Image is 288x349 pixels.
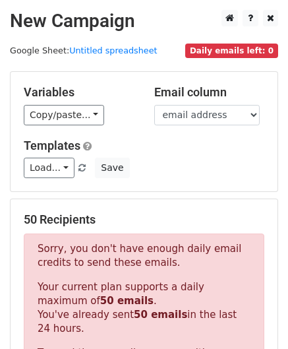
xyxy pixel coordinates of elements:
p: Sorry, you don't have enough daily email credits to send these emails. [38,242,250,270]
a: Untitled spreadsheet [69,46,157,55]
h2: New Campaign [10,10,278,32]
strong: 50 emails [134,309,187,321]
a: Load... [24,158,74,178]
strong: 50 emails [100,295,154,307]
a: Copy/paste... [24,105,104,125]
h5: Variables [24,85,134,100]
small: Google Sheet: [10,46,158,55]
p: Your current plan supports a daily maximum of . You've already sent in the last 24 hours. [38,280,250,336]
iframe: Chat Widget [222,286,288,349]
a: Templates [24,139,80,152]
h5: 50 Recipients [24,212,264,227]
span: Daily emails left: 0 [185,44,278,58]
a: Daily emails left: 0 [185,46,278,55]
button: Save [95,158,129,178]
h5: Email column [154,85,265,100]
